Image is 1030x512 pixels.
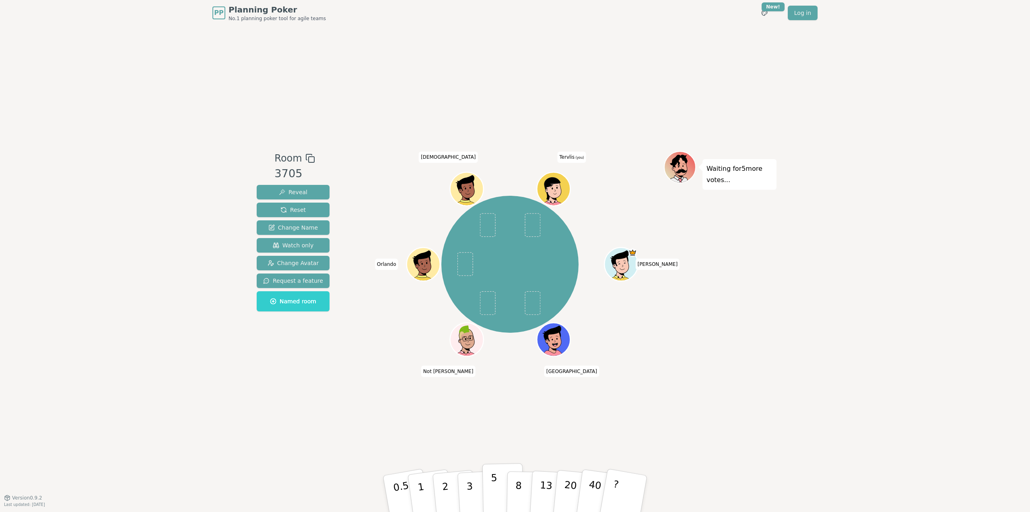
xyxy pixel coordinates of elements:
span: Reset [280,206,306,214]
span: Planning Poker [229,4,326,15]
button: Reveal [257,185,330,199]
span: Click to change your name [557,151,586,163]
button: Change Avatar [257,256,330,270]
span: No.1 planning poker tool for agile teams [229,15,326,22]
span: Request a feature [263,277,323,285]
div: New! [762,2,785,11]
span: Named room [270,297,316,305]
button: Reset [257,203,330,217]
span: Change Name [268,224,318,232]
span: Version 0.9.2 [12,495,42,501]
span: Click to change your name [421,365,476,377]
span: Click to change your name [544,365,599,377]
p: Waiting for 5 more votes... [707,163,772,186]
button: Click to change your avatar [538,173,569,205]
span: Watch only [273,241,314,249]
a: Log in [788,6,818,20]
span: Change Avatar [268,259,319,267]
button: Version0.9.2 [4,495,42,501]
a: PPPlanning PokerNo.1 planning poker tool for agile teams [212,4,326,22]
span: (you) [575,156,584,160]
button: Request a feature [257,274,330,288]
span: Click to change your name [635,259,680,270]
span: Last updated: [DATE] [4,502,45,507]
button: Change Name [257,220,330,235]
button: New! [757,6,772,20]
button: Watch only [257,238,330,253]
span: Click to change your name [375,259,398,270]
span: Room [274,151,302,166]
span: Justin is the host [628,249,637,257]
div: 3705 [274,166,315,182]
button: Named room [257,291,330,311]
span: Reveal [279,188,307,196]
span: PP [214,8,223,18]
span: Click to change your name [419,151,478,163]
